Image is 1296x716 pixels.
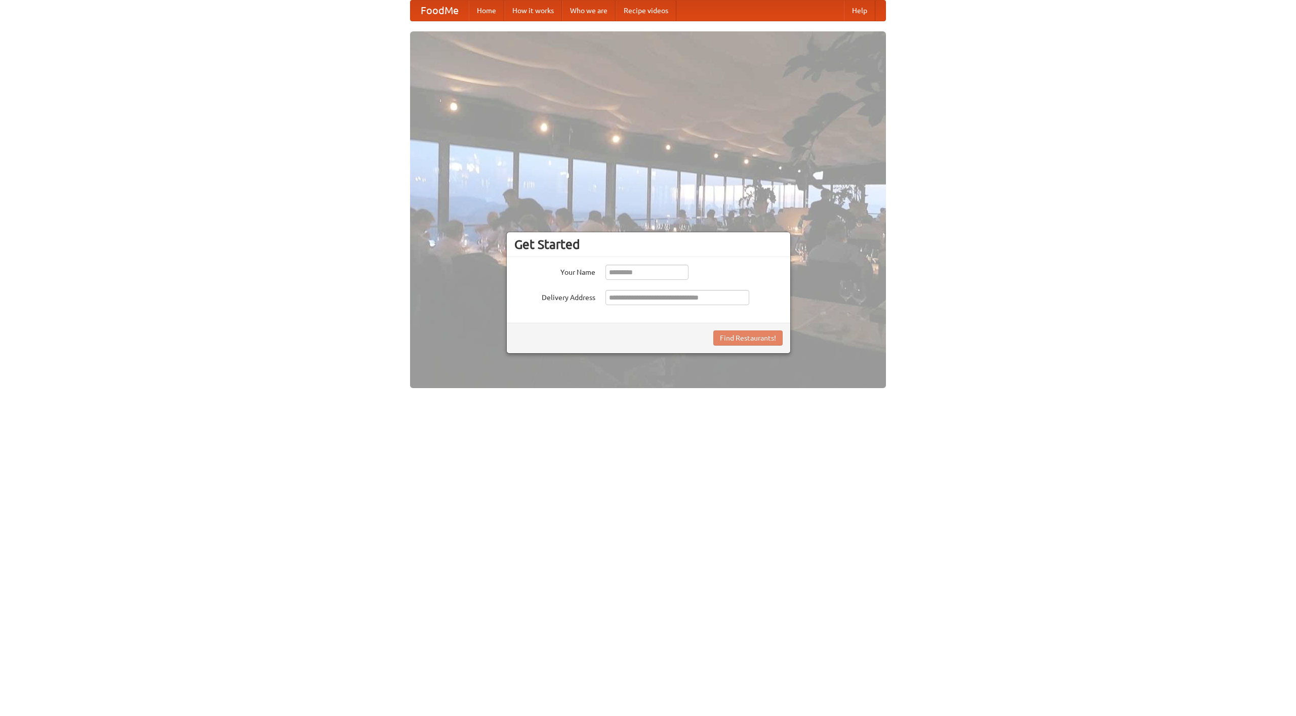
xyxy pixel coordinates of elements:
label: Delivery Address [514,290,595,303]
a: Help [844,1,875,21]
button: Find Restaurants! [713,330,783,346]
a: Home [469,1,504,21]
label: Your Name [514,265,595,277]
a: How it works [504,1,562,21]
h3: Get Started [514,237,783,252]
a: Recipe videos [616,1,676,21]
a: Who we are [562,1,616,21]
a: FoodMe [411,1,469,21]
